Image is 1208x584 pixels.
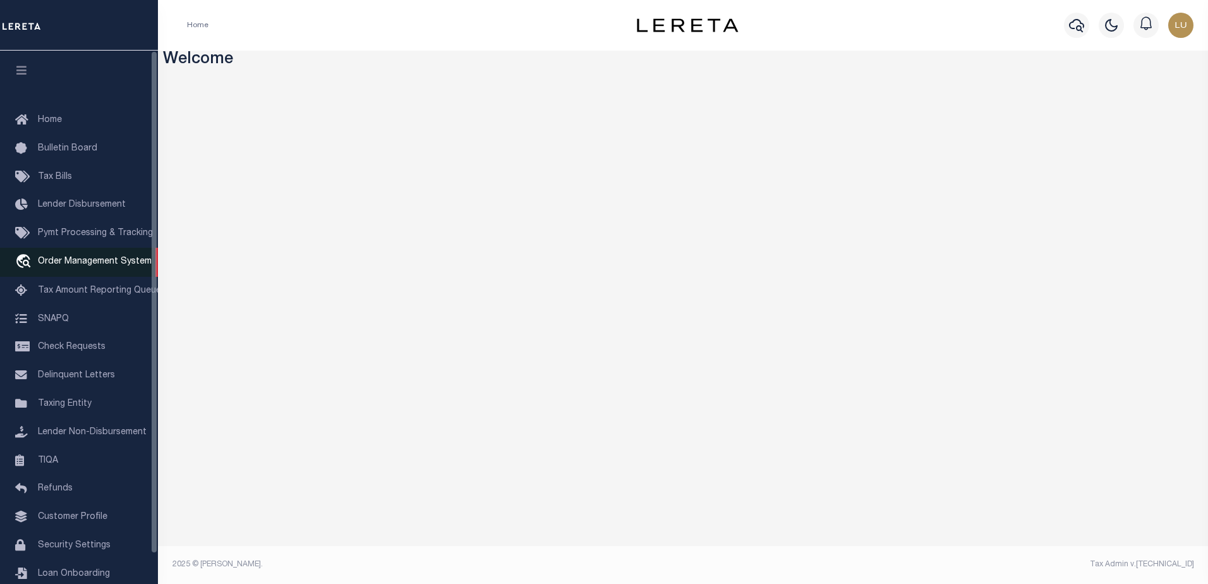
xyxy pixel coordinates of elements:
[38,343,106,351] span: Check Requests
[163,559,684,570] div: 2025 © [PERSON_NAME].
[1168,13,1193,38] img: svg+xml;base64,PHN2ZyB4bWxucz0iaHR0cDovL3d3dy53My5vcmcvMjAwMC9zdmciIHBvaW50ZXItZXZlbnRzPSJub25lIi...
[38,541,111,550] span: Security Settings
[38,144,97,153] span: Bulletin Board
[38,399,92,408] span: Taxing Entity
[38,484,73,493] span: Refunds
[187,20,208,31] li: Home
[38,200,126,209] span: Lender Disbursement
[38,456,58,465] span: TIQA
[38,371,115,380] span: Delinquent Letters
[637,18,738,32] img: logo-dark.svg
[15,254,35,271] i: travel_explore
[38,229,153,238] span: Pymt Processing & Tracking
[38,513,107,521] span: Customer Profile
[163,51,1204,70] h3: Welcome
[38,173,72,181] span: Tax Bills
[38,286,161,295] span: Tax Amount Reporting Queue
[38,257,152,266] span: Order Management System
[38,116,62,125] span: Home
[38,314,69,323] span: SNAPQ
[38,569,110,578] span: Loan Onboarding
[38,428,147,437] span: Lender Non-Disbursement
[692,559,1194,570] div: Tax Admin v.[TECHNICAL_ID]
